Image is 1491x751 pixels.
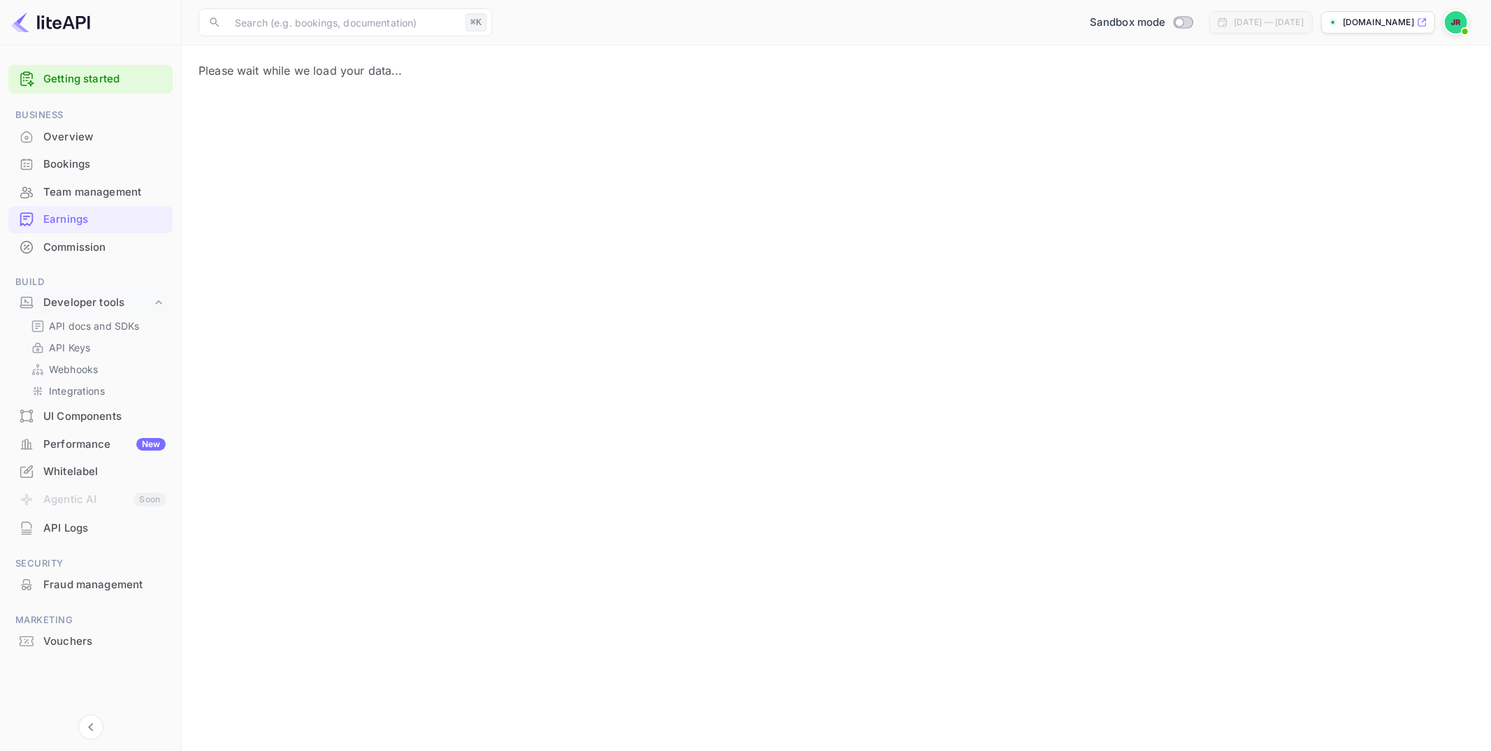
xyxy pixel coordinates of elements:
div: Overview [43,129,166,145]
p: [DOMAIN_NAME] [1343,16,1414,29]
a: Fraud management [8,571,173,597]
p: API Keys [49,340,90,355]
a: Commission [8,234,173,260]
a: Earnings [8,206,173,232]
div: Overview [8,124,173,151]
a: Getting started [43,71,166,87]
div: Bookings [8,151,173,178]
a: Vouchers [8,628,173,654]
div: Vouchers [43,634,166,650]
div: [DATE] — [DATE] [1234,16,1304,29]
a: API Keys [31,340,161,355]
div: Please wait while we load your data... [199,62,1474,79]
button: Collapse navigation [78,715,103,740]
div: Commission [8,234,173,261]
div: Fraud management [8,571,173,599]
div: Whitelabel [8,458,173,486]
div: Fraud management [43,577,166,593]
a: Bookings [8,151,173,177]
a: Integrations [31,384,161,398]
div: New [136,438,166,451]
div: Developer tools [43,295,152,311]
div: Earnings [8,206,173,233]
p: API docs and SDKs [49,319,140,333]
a: API docs and SDKs [31,319,161,333]
div: UI Components [8,403,173,430]
div: Bookings [43,156,166,173]
p: Integrations [49,384,105,398]
div: Commission [43,240,166,256]
span: Sandbox mode [1090,15,1166,31]
div: API Keys [25,337,167,358]
div: ⌘K [466,13,487,31]
input: Search (e.g. bookings, documentation) [226,8,460,36]
div: Whitelabel [43,464,166,480]
a: Webhooks [31,362,161,377]
span: Marketing [8,613,173,628]
div: Developer tools [8,291,173,315]
div: Team management [8,179,173,206]
div: Team management [43,184,166,200]
div: Vouchers [8,628,173,655]
a: PerformanceNew [8,431,173,457]
img: LiteAPI logo [11,11,90,34]
div: Getting started [8,65,173,94]
span: Security [8,556,173,571]
div: Earnings [43,212,166,228]
div: Switch to Production mode [1084,15,1198,31]
div: API Logs [43,520,166,537]
div: API docs and SDKs [25,316,167,336]
span: Business [8,108,173,123]
a: Overview [8,124,173,150]
div: API Logs [8,515,173,542]
div: Webhooks [25,359,167,379]
p: Webhooks [49,362,98,377]
a: Whitelabel [8,458,173,484]
div: PerformanceNew [8,431,173,458]
a: Team management [8,179,173,205]
div: Performance [43,437,166,453]
a: API Logs [8,515,173,541]
div: Integrations [25,381,167,401]
a: UI Components [8,403,173,429]
div: UI Components [43,409,166,425]
span: Build [8,275,173,290]
img: John Richards [1445,11,1467,34]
